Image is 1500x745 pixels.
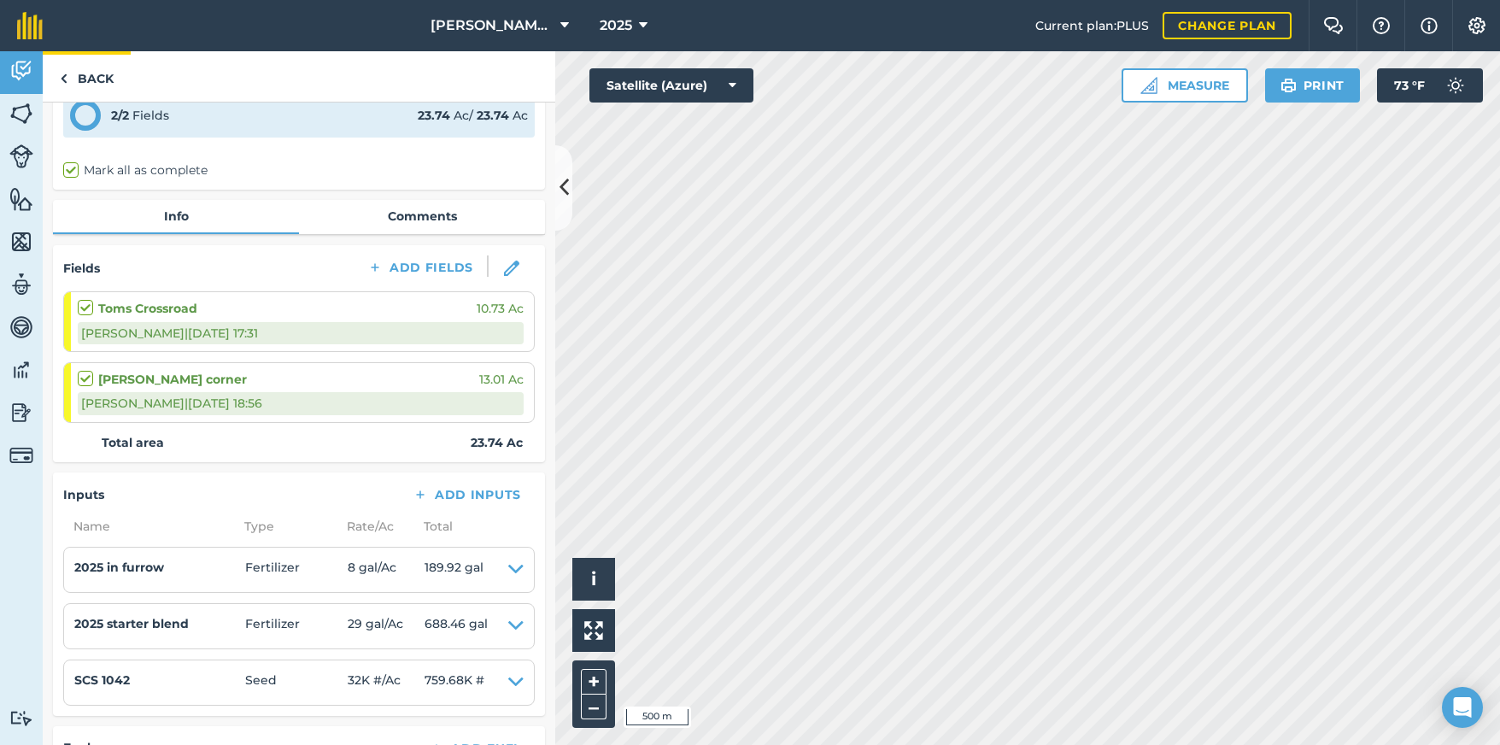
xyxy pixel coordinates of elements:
span: 13.01 Ac [479,370,524,389]
img: svg+xml;base64,PD94bWwgdmVyc2lvbj0iMS4wIiBlbmNvZGluZz0idXRmLTgiPz4KPCEtLSBHZW5lcmF0b3I6IEFkb2JlIE... [9,400,33,425]
img: svg+xml;base64,PHN2ZyB4bWxucz0iaHR0cDovL3d3dy53My5vcmcvMjAwMC9zdmciIHdpZHRoPSI1NiIgaGVpZ2h0PSI2MC... [9,229,33,255]
span: 32K # / Ac [348,671,425,695]
a: Info [53,200,299,232]
div: [PERSON_NAME] | [DATE] 18:56 [78,392,524,414]
span: 8 gal / Ac [348,558,425,582]
div: [PERSON_NAME] | [DATE] 17:31 [78,322,524,344]
img: Four arrows, one pointing top left, one top right, one bottom right and the last bottom left [584,621,603,640]
strong: 23.74 Ac [471,433,523,452]
button: Measure [1122,68,1248,103]
img: svg+xml;base64,PHN2ZyB4bWxucz0iaHR0cDovL3d3dy53My5vcmcvMjAwMC9zdmciIHdpZHRoPSI1NiIgaGVpZ2h0PSI2MC... [9,101,33,126]
h4: SCS 1042 [74,671,245,689]
img: svg+xml;base64,PD94bWwgdmVyc2lvbj0iMS4wIiBlbmNvZGluZz0idXRmLTgiPz4KPCEtLSBHZW5lcmF0b3I6IEFkb2JlIE... [9,58,33,84]
div: Ac / Ac [418,106,528,125]
button: Add Fields [354,255,487,279]
img: svg+xml;base64,PD94bWwgdmVyc2lvbj0iMS4wIiBlbmNvZGluZz0idXRmLTgiPz4KPCEtLSBHZW5lcmF0b3I6IEFkb2JlIE... [9,443,33,467]
img: svg+xml;base64,PD94bWwgdmVyc2lvbj0iMS4wIiBlbmNvZGluZz0idXRmLTgiPz4KPCEtLSBHZW5lcmF0b3I6IEFkb2JlIE... [9,272,33,297]
div: Open Intercom Messenger [1442,687,1483,728]
span: Current plan : PLUS [1035,16,1149,35]
h4: 2025 starter blend [74,614,245,633]
span: Total [413,517,453,536]
summary: 2025 in furrowFertilizer8 gal/Ac189.92 gal [74,558,524,582]
img: A question mark icon [1371,17,1392,34]
button: 73 °F [1377,68,1483,103]
span: i [591,568,596,590]
img: A cog icon [1467,17,1487,34]
span: 759.68K # [425,671,484,695]
img: svg+xml;base64,PD94bWwgdmVyc2lvbj0iMS4wIiBlbmNvZGluZz0idXRmLTgiPz4KPCEtLSBHZW5lcmF0b3I6IEFkb2JlIE... [9,357,33,383]
img: svg+xml;base64,PHN2ZyB4bWxucz0iaHR0cDovL3d3dy53My5vcmcvMjAwMC9zdmciIHdpZHRoPSIxNyIgaGVpZ2h0PSIxNy... [1421,15,1438,36]
img: Ruler icon [1140,77,1157,94]
img: svg+xml;base64,PHN2ZyB4bWxucz0iaHR0cDovL3d3dy53My5vcmcvMjAwMC9zdmciIHdpZHRoPSI1NiIgaGVpZ2h0PSI2MC... [9,186,33,212]
button: – [581,695,606,719]
a: Change plan [1163,12,1292,39]
a: Back [43,51,131,102]
button: Add Inputs [399,483,535,507]
span: Fertilizer [245,558,348,582]
button: Print [1265,68,1361,103]
span: Seed [245,671,348,695]
span: 688.46 gal [425,614,488,638]
span: Rate/ Ac [337,517,413,536]
strong: 23.74 [477,108,509,123]
strong: 23.74 [418,108,450,123]
a: Comments [299,200,545,232]
img: svg+xml;base64,PHN2ZyB4bWxucz0iaHR0cDovL3d3dy53My5vcmcvMjAwMC9zdmciIHdpZHRoPSIxOSIgaGVpZ2h0PSIyNC... [1280,75,1297,96]
span: 189.92 gal [425,558,483,582]
button: + [581,669,606,695]
span: 2025 [600,15,632,36]
span: 10.73 Ac [477,299,524,318]
strong: [PERSON_NAME] corner [98,370,247,389]
span: 73 ° F [1394,68,1425,103]
strong: Toms Crossroad [98,299,197,318]
strong: 2 / 2 [111,108,129,123]
img: svg+xml;base64,PHN2ZyB3aWR0aD0iMTgiIGhlaWdodD0iMTgiIHZpZXdCb3g9IjAgMCAxOCAxOCIgZmlsbD0ibm9uZSIgeG... [504,261,519,276]
img: svg+xml;base64,PD94bWwgdmVyc2lvbj0iMS4wIiBlbmNvZGluZz0idXRmLTgiPz4KPCEtLSBHZW5lcmF0b3I6IEFkb2JlIE... [9,710,33,726]
h4: 2025 in furrow [74,558,245,577]
span: Fertilizer [245,614,348,638]
summary: 2025 starter blendFertilizer29 gal/Ac688.46 gal [74,614,524,638]
img: Two speech bubbles overlapping with the left bubble in the forefront [1323,17,1344,34]
button: Satellite (Azure) [589,68,753,103]
div: Fields [111,106,169,125]
img: svg+xml;base64,PD94bWwgdmVyc2lvbj0iMS4wIiBlbmNvZGluZz0idXRmLTgiPz4KPCEtLSBHZW5lcmF0b3I6IEFkb2JlIE... [9,144,33,168]
img: svg+xml;base64,PD94bWwgdmVyc2lvbj0iMS4wIiBlbmNvZGluZz0idXRmLTgiPz4KPCEtLSBHZW5lcmF0b3I6IEFkb2JlIE... [1438,68,1473,103]
button: i [572,558,615,601]
label: Mark all as complete [63,161,208,179]
span: [PERSON_NAME] Farms [431,15,554,36]
span: Type [234,517,337,536]
span: Name [63,517,234,536]
img: svg+xml;base64,PD94bWwgdmVyc2lvbj0iMS4wIiBlbmNvZGluZz0idXRmLTgiPz4KPCEtLSBHZW5lcmF0b3I6IEFkb2JlIE... [9,314,33,340]
summary: SCS 1042Seed32K #/Ac759.68K # [74,671,524,695]
strong: Total area [102,433,164,452]
img: fieldmargin Logo [17,12,43,39]
img: svg+xml;base64,PHN2ZyB4bWxucz0iaHR0cDovL3d3dy53My5vcmcvMjAwMC9zdmciIHdpZHRoPSI5IiBoZWlnaHQ9IjI0Ii... [60,68,67,89]
h4: Fields [63,259,100,278]
h4: Inputs [63,485,104,504]
span: 29 gal / Ac [348,614,425,638]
